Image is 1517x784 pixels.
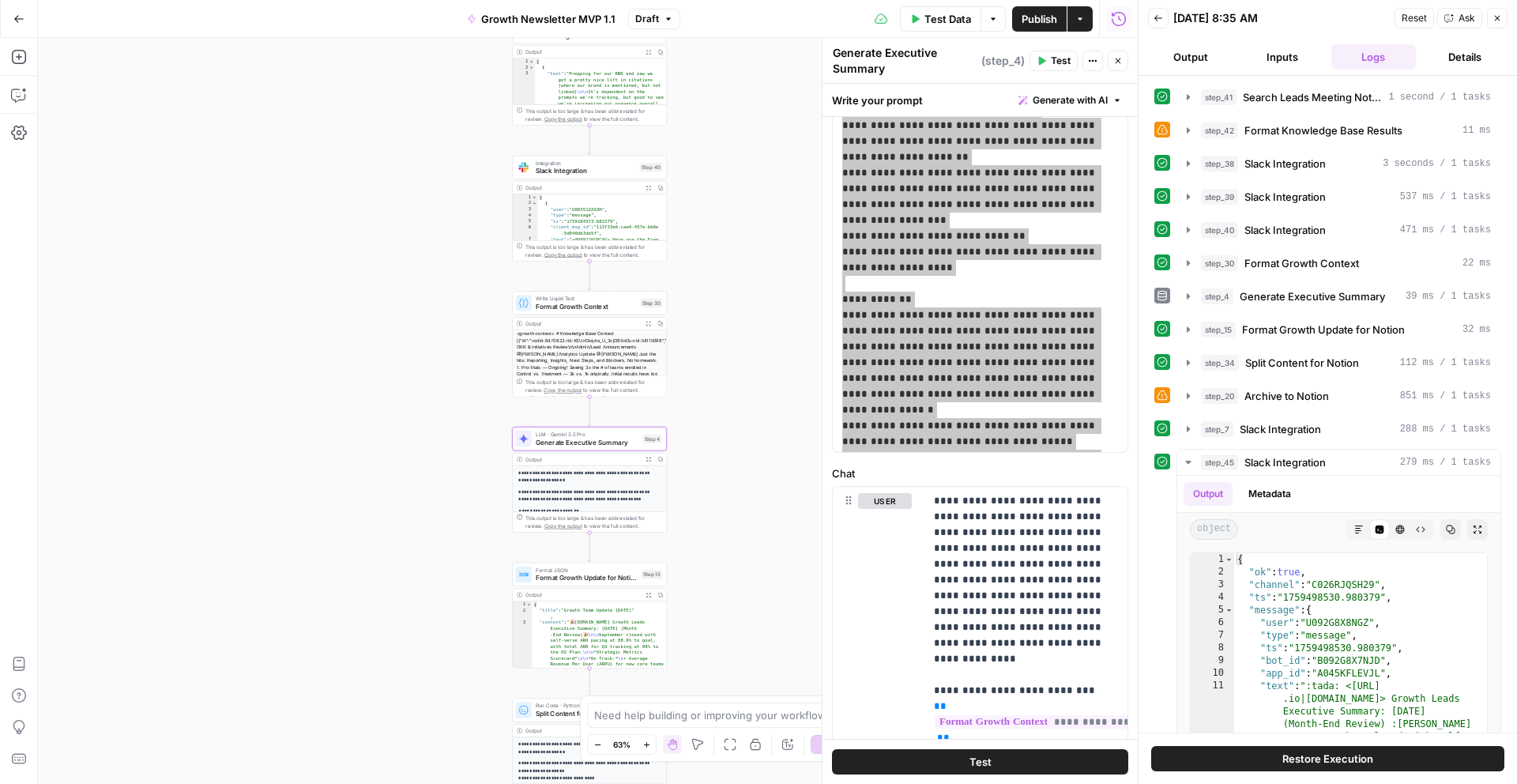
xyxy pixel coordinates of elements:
[544,387,582,394] span: Copy the output
[536,709,636,719] span: Split Content for Notion
[1244,454,1326,470] span: Slack Integration
[536,295,637,303] span: Write Liquid Text
[1243,89,1382,105] span: Search Leads Meeting Notes
[1177,85,1500,110] button: 1 second / 1 tasks
[833,45,977,77] textarea: Generate Executive Summary
[1201,454,1238,470] span: step_45
[513,608,533,620] div: 2
[1177,251,1500,276] button: 22 ms
[525,514,662,530] div: This output is too large & has been abbreviated for review. to view the full content.
[529,58,534,65] span: Toggle code folding, rows 1 through 52
[512,20,667,126] div: Slack IntegrationOutput[ { "text":"Prepping for our RBR and saw we got a pretty nice lift in cita...
[1191,642,1234,654] div: 8
[1177,317,1500,342] button: 32 ms
[1022,11,1057,27] span: Publish
[512,563,667,669] div: Format JSONFormat Growth Update for NotionStep 15Output{ "title":"Growth Team Update [DATE]" , "c...
[1400,223,1491,237] span: 471 ms / 1 tasks
[1244,388,1329,404] span: Archive to Notion
[1190,519,1238,540] span: object
[1191,667,1234,680] div: 10
[525,319,639,327] div: Output
[512,156,667,262] div: IntegrationSlack IntegrationStep 40Output[ { "user":"U08351ZAS3H", "type":"message", "ts":"175918...
[513,213,538,219] div: 4
[1201,156,1238,171] span: step_38
[512,291,667,397] div: Write Liquid TextFormat Growth ContextStep 30Output<growth-context> # Knowledge Base Context [{"i...
[1244,255,1359,271] span: Format Growth Context
[1400,190,1491,204] span: 537 ms / 1 tasks
[1201,222,1238,238] span: step_40
[1400,356,1491,370] span: 112 ms / 1 tasks
[1245,355,1359,371] span: Split Content for Notion
[1239,482,1301,506] button: Metadata
[1177,284,1500,309] button: 39 ms / 1 tasks
[1395,8,1434,28] button: Reset
[832,749,1128,775] button: Test
[544,116,582,122] span: Copy the output
[1400,389,1491,403] span: 851 ms / 1 tasks
[1225,553,1233,566] span: Toggle code folding, rows 1 through 304
[1201,355,1239,371] span: step_34
[588,397,591,426] g: Edge from step_30 to step_4
[1191,654,1234,667] div: 9
[544,251,582,258] span: Copy the output
[1177,217,1500,243] button: 471 ms / 1 tasks
[924,11,971,27] span: Test Data
[1201,255,1238,271] span: step_30
[513,206,538,213] div: 3
[1191,566,1234,579] div: 2
[1191,553,1234,566] div: 1
[536,702,636,710] span: Run Code · Python
[1459,11,1475,25] span: Ask
[1191,579,1234,591] div: 3
[1402,11,1427,25] span: Reset
[588,261,591,290] g: Edge from step_40 to step_30
[1191,629,1234,642] div: 7
[1331,44,1417,70] button: Logs
[1225,604,1233,616] span: Toggle code folding, rows 5 through 303
[532,200,537,206] span: Toggle code folding, rows 2 through 72
[1244,222,1326,238] span: Slack Integration
[588,669,591,698] g: Edge from step_15 to step_34
[1462,256,1491,270] span: 22 ms
[1201,421,1233,437] span: step_7
[832,465,1128,481] label: Chat
[513,236,538,302] div: 7
[532,194,537,201] span: Toggle code folding, rows 1 through 483
[1244,156,1326,171] span: Slack Integration
[643,435,663,443] div: Step 4
[536,166,636,176] span: Slack Integration
[1242,322,1405,337] span: Format Growth Update for Notion
[1406,289,1491,303] span: 39 ms / 1 tasks
[1177,184,1500,209] button: 537 ms / 1 tasks
[588,533,591,562] g: Edge from step_4 to step_15
[544,523,582,530] span: Copy the output
[536,30,637,40] span: Slack Integration
[1383,156,1491,171] span: 3 seconds / 1 tasks
[1177,350,1500,375] button: 112 ms / 1 tasks
[526,601,532,608] span: Toggle code folding, rows 1 through 4
[525,455,639,463] div: Output
[1177,151,1500,176] button: 3 seconds / 1 tasks
[833,487,912,752] div: user
[536,573,638,583] span: Format Growth Update for Notion
[1012,90,1128,111] button: Generate with AI
[1191,604,1234,616] div: 5
[513,224,538,236] div: 6
[1030,51,1078,71] button: Test
[1240,44,1325,70] button: Inputs
[1244,122,1402,138] span: Format Knowledge Base Results
[640,299,662,307] div: Step 30
[635,12,659,26] span: Draft
[1191,591,1234,604] div: 4
[1012,6,1067,32] button: Publish
[1051,54,1071,68] span: Test
[1244,189,1326,205] span: Slack Integration
[525,379,662,394] div: This output is too large & has been abbreviated for review. to view the full content.
[1400,455,1491,469] span: 279 ms / 1 tasks
[642,570,663,579] div: Step 15
[1462,123,1491,138] span: 11 ms
[613,738,631,751] span: 63%
[1240,288,1385,304] span: Generate Executive Summary
[1462,322,1491,337] span: 32 ms
[1201,322,1236,337] span: step_15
